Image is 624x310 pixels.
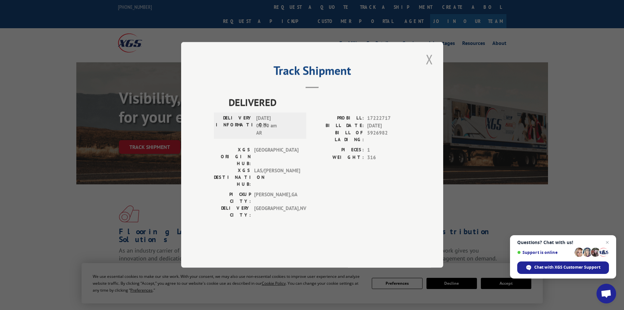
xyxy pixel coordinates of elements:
label: PIECES: [312,147,364,154]
label: WEIGHT: [312,154,364,161]
span: Support is online [517,250,572,255]
span: [GEOGRAPHIC_DATA] , NV [254,205,298,219]
h2: Track Shipment [214,66,410,78]
label: BILL DATE: [312,122,364,130]
span: Questions? Chat with us! [517,240,609,245]
a: Open chat [596,284,616,303]
label: BILL OF LADING: [312,130,364,143]
span: Chat with XGS Customer Support [517,261,609,274]
label: DELIVERY CITY: [214,205,251,219]
button: Close modal [424,50,435,68]
span: [DATE] 08:00 am AR [256,115,300,137]
label: PICKUP CITY: [214,191,251,205]
span: [DATE] [367,122,410,130]
span: 17222717 [367,115,410,122]
label: XGS DESTINATION HUB: [214,167,251,188]
span: DELIVERED [229,95,410,110]
span: 316 [367,154,410,161]
span: [PERSON_NAME] , GA [254,191,298,205]
label: XGS ORIGIN HUB: [214,147,251,167]
label: DELIVERY INFORMATION: [216,115,253,137]
label: PROBILL: [312,115,364,122]
span: 1 [367,147,410,154]
span: 5926982 [367,130,410,143]
span: [GEOGRAPHIC_DATA] [254,147,298,167]
span: Chat with XGS Customer Support [534,264,600,270]
span: LAS/[PERSON_NAME] [254,167,298,188]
